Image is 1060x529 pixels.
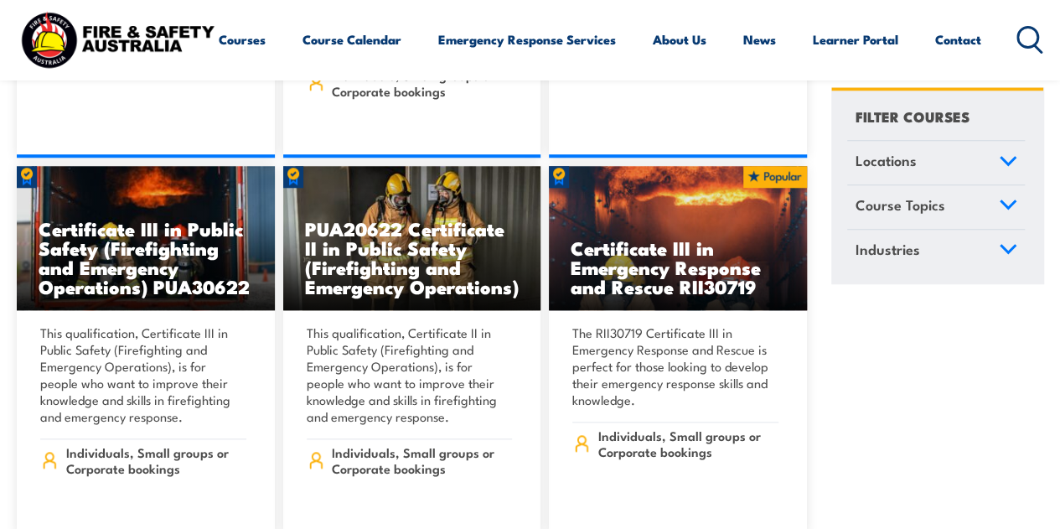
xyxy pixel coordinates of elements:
[17,166,275,310] img: Mines Rescue & Public Safety COURSES
[847,186,1025,230] a: Course Topics
[332,67,512,99] span: Individuals, Small groups or Corporate bookings
[302,19,401,60] a: Course Calendar
[572,324,778,408] p: The RII30719 Certificate III in Emergency Response and Rescue is perfect for those looking to dev...
[743,19,776,60] a: News
[653,19,706,60] a: About Us
[571,238,785,296] h3: Certificate III in Emergency Response and Rescue RII30719
[847,142,1025,185] a: Locations
[283,166,541,310] a: PUA20622 Certificate II in Public Safety (Firefighting and Emergency Operations)
[332,444,512,476] span: Individuals, Small groups or Corporate bookings
[855,194,944,217] span: Course Topics
[598,428,778,459] span: Individuals, Small groups or Corporate bookings
[549,166,807,310] a: Certificate III in Emergency Response and Rescue RII30719
[438,19,616,60] a: Emergency Response Services
[855,150,916,173] span: Locations
[813,19,898,60] a: Learner Portal
[855,238,919,261] span: Industries
[549,166,807,310] img: Live Fire Flashover Cell
[39,219,253,296] h3: Certificate III in Public Safety (Firefighting and Emergency Operations) PUA30622
[66,444,246,476] span: Individuals, Small groups or Corporate bookings
[283,166,541,310] img: Open Circuit Breathing Apparatus Training
[935,19,981,60] a: Contact
[847,230,1025,273] a: Industries
[40,324,246,425] p: This qualification, Certificate III in Public Safety (Firefighting and Emergency Operations), is ...
[855,106,969,128] h4: FILTER COURSES
[219,19,266,60] a: Courses
[17,166,275,310] a: Certificate III in Public Safety (Firefighting and Emergency Operations) PUA30622
[305,219,520,296] h3: PUA20622 Certificate II in Public Safety (Firefighting and Emergency Operations)
[307,324,513,425] p: This qualification, Certificate II in Public Safety (Firefighting and Emergency Operations), is f...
